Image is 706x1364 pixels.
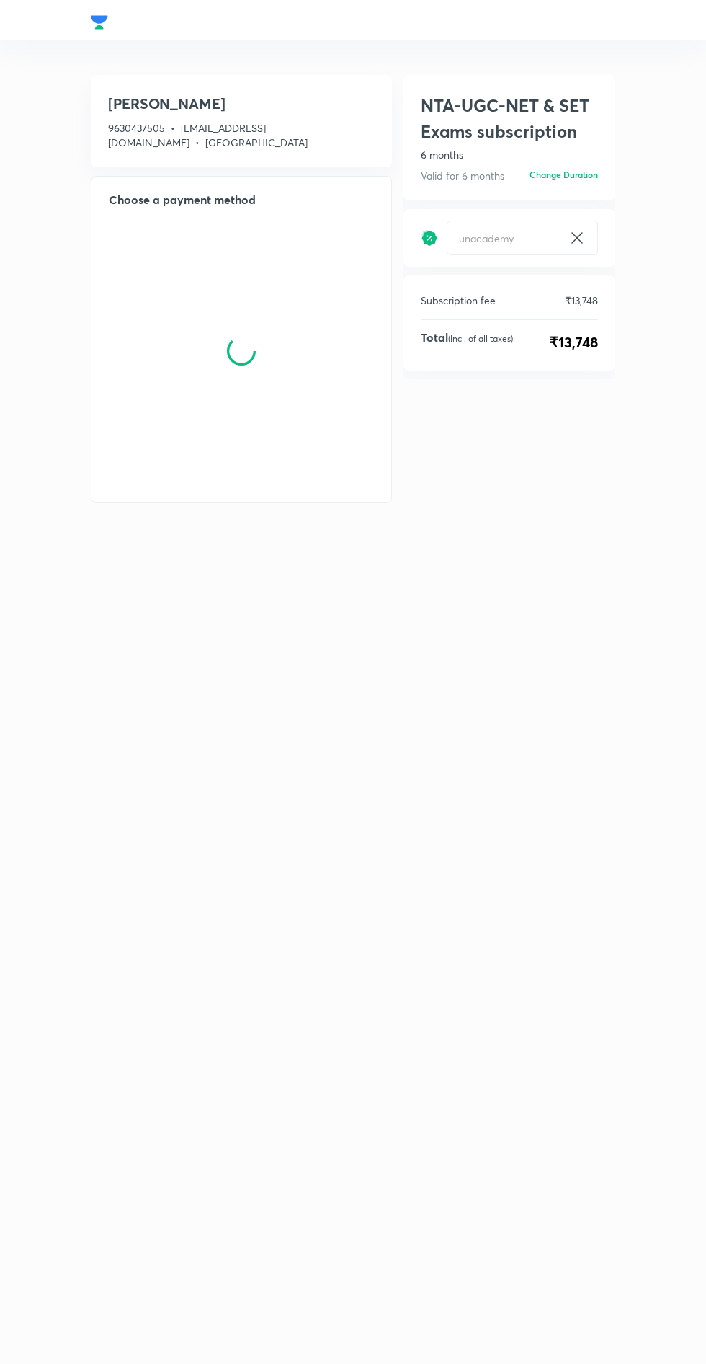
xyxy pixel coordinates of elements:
p: (Incl. of all taxes) [448,333,513,344]
p: Subscription fee [421,293,496,308]
h6: Change Duration [529,168,598,181]
span: • [195,136,200,149]
span: ₹13,748 [549,332,598,353]
p: 6 months [421,147,598,162]
p: Valid for 6 months [421,168,504,183]
span: • [171,121,175,135]
h4: Total [421,332,513,353]
span: [EMAIL_ADDRESS][DOMAIN_NAME] [108,121,266,149]
h2: Choose a payment method [109,194,374,205]
input: Have a referral code? [447,222,563,254]
h3: [PERSON_NAME] [108,92,375,115]
span: [GEOGRAPHIC_DATA] [205,136,308,149]
h1: NTA-UGC-NET & SET Exams subscription [421,92,598,144]
span: 9630437505 [108,121,165,135]
img: discount [421,229,438,247]
p: ₹13,748 [565,293,598,308]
